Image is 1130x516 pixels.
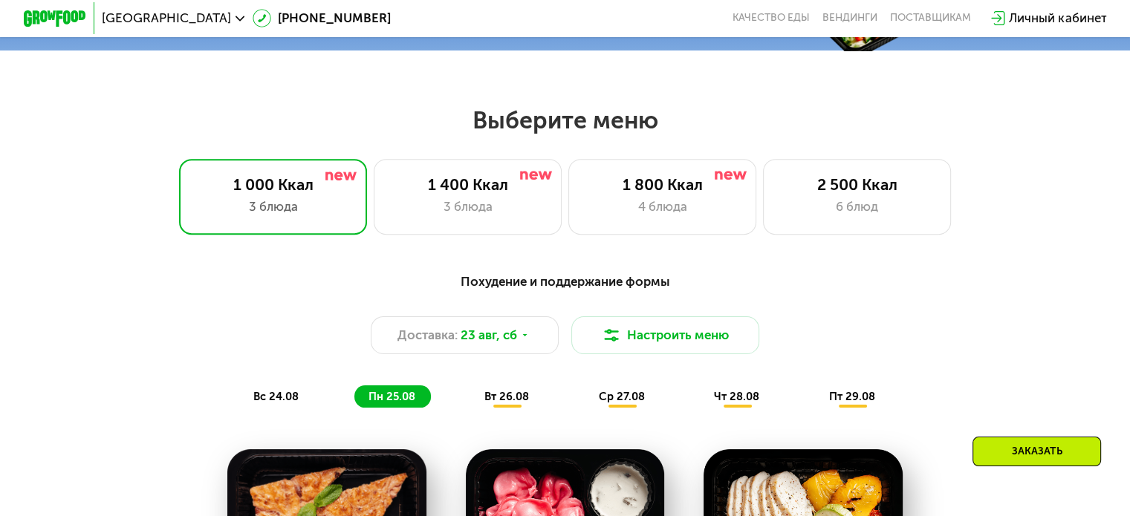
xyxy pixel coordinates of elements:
h2: Выберите меню [51,105,1080,135]
a: Качество еды [733,12,810,25]
span: 23 авг, сб [461,326,517,344]
div: 6 блюд [779,197,935,216]
span: Доставка: [397,326,458,344]
div: 3 блюда [390,197,545,216]
span: ср 27.08 [599,390,645,403]
div: 3 блюда [195,197,351,216]
button: Настроить меню [571,316,760,354]
a: Вендинги [822,12,877,25]
div: 2 500 Ккал [779,175,935,194]
div: 1 400 Ккал [390,175,545,194]
div: поставщикам [890,12,971,25]
div: 1 800 Ккал [585,175,740,194]
span: чт 28.08 [714,390,759,403]
div: 4 блюда [585,197,740,216]
div: Личный кабинет [1009,9,1106,27]
span: пт 29.08 [829,390,875,403]
div: Похудение и поддержание формы [100,272,1030,291]
a: [PHONE_NUMBER] [253,9,391,27]
span: вс 24.08 [253,390,299,403]
div: 1 000 Ккал [195,175,351,194]
div: Заказать [972,437,1101,466]
span: вт 26.08 [484,390,529,403]
span: [GEOGRAPHIC_DATA] [102,12,231,25]
span: пн 25.08 [368,390,415,403]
